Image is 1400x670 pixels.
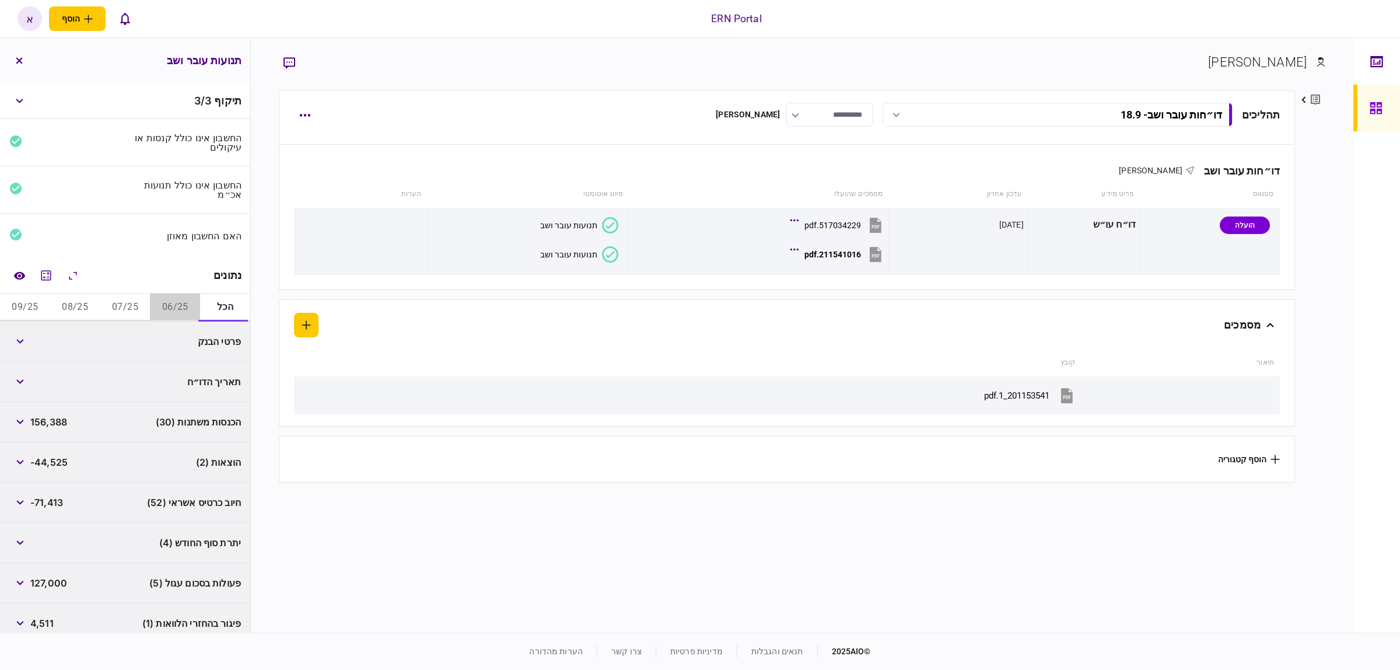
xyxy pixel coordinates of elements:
[629,181,888,208] th: מסמכים שהועלו
[100,294,150,322] button: 07/25
[540,221,597,230] div: תנועות עובר ושב
[804,221,861,230] div: 517034229.pdf
[130,180,242,199] div: החשבון אינו כולל תנועות אכ״מ
[30,495,63,510] span: ‎-71,413
[30,455,68,469] span: ‎-44,525
[130,377,242,386] div: תאריך הדו״ח
[711,11,761,26] div: ERN Portal
[793,241,884,267] button: 211541016.pdf
[611,647,642,656] a: צרו קשר
[194,95,211,107] span: 3 / 3
[751,647,803,656] a: תנאים והגבלות
[1140,181,1280,208] th: סטטוס
[200,294,250,322] button: הכל
[1195,165,1280,177] div: דו״חות עובר ושב
[130,337,242,346] div: פרטי הבנק
[540,246,618,263] button: תנועות עובר ושב
[1208,53,1307,72] div: [PERSON_NAME]
[999,219,1024,231] div: [DATE]
[804,250,861,259] div: 211541016.pdf
[883,103,1233,127] button: דו״חות עובר ושב- 18.9
[213,270,242,281] div: נתונים
[62,265,83,286] button: הרחב\כווץ הכל
[984,382,1076,409] button: 201153541_1.pdf
[36,265,57,286] button: מחשבון
[142,616,241,630] span: פיגור בהחזרי הלוואות (1)
[984,390,1049,401] div: 201153541_1.pdf
[716,109,780,121] div: [PERSON_NAME]
[30,616,54,630] span: 4,511
[1218,455,1280,464] button: הוסף קטגוריה
[156,415,241,429] span: הכנסות משתנות (30)
[159,536,241,550] span: יתרת סוף החודש (4)
[374,350,1081,376] th: קובץ
[147,495,241,510] span: חיוב כרטיס אשראי (52)
[670,647,723,656] a: מדיניות פרטיות
[1220,217,1270,234] div: הועלה
[49,6,106,31] button: פתח תפריט להוספת לקוח
[9,265,30,286] a: השוואה למסמך
[196,455,241,469] span: הוצאות (2)
[214,95,242,107] span: תיקוף
[50,294,100,322] button: 08/25
[17,6,42,31] button: א
[793,212,884,238] button: 517034229.pdf
[427,181,628,208] th: סיווג אוטומטי
[167,55,242,66] h3: תנועות עובר ושב
[1028,181,1140,208] th: פריט מידע
[130,133,242,152] div: החשבון אינו כולל קנסות או עיקולים
[1119,166,1182,175] span: [PERSON_NAME]
[30,576,67,590] span: 127,000
[540,217,618,233] button: תנועות עובר ושב
[1032,212,1136,238] div: דו״ח עו״ש
[888,181,1028,208] th: עדכון אחרון
[1121,109,1222,121] div: דו״חות עובר ושב - 18.9
[817,645,871,658] div: © 2025 AIO
[529,647,583,656] a: הערות מהדורה
[130,231,242,240] div: האם החשבון מאוזן
[30,415,67,429] span: 156,388
[113,6,137,31] button: פתח רשימת התראות
[150,294,200,322] button: 06/25
[540,250,597,259] div: תנועות עובר ושב
[1081,350,1280,376] th: תיאור
[358,181,428,208] th: הערות
[1224,313,1261,337] div: מסמכים
[149,576,241,590] span: פעולות בסכום עגול (5)
[1242,107,1280,123] div: תהליכים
